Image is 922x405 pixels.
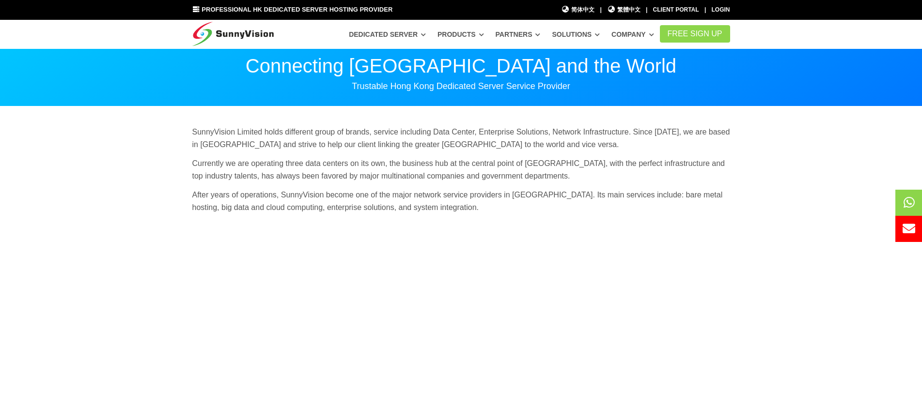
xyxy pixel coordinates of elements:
[607,5,641,15] a: 繁體中文
[646,5,647,15] li: |
[202,6,392,13] span: Professional HK Dedicated Server Hosting Provider
[349,26,426,43] a: Dedicated Server
[600,5,601,15] li: |
[562,5,595,15] a: 简体中文
[611,26,654,43] a: Company
[192,80,730,92] p: Trustable Hong Kong Dedicated Server Service Provider
[704,5,706,15] li: |
[496,26,541,43] a: Partners
[192,126,730,150] p: SunnyVision Limited holds different group of brands, service including Data Center, Enterprise So...
[438,26,484,43] a: Products
[192,157,730,182] p: Currently we are operating three data centers on its own, the business hub at the central point o...
[552,26,600,43] a: Solutions
[660,25,730,43] a: FREE Sign Up
[192,189,730,213] p: After years of operations, SunnyVision become one of the major network service providers in [GEOG...
[192,56,730,75] p: Connecting [GEOGRAPHIC_DATA] and the World
[653,6,699,13] a: Client Portal
[712,6,730,13] a: Login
